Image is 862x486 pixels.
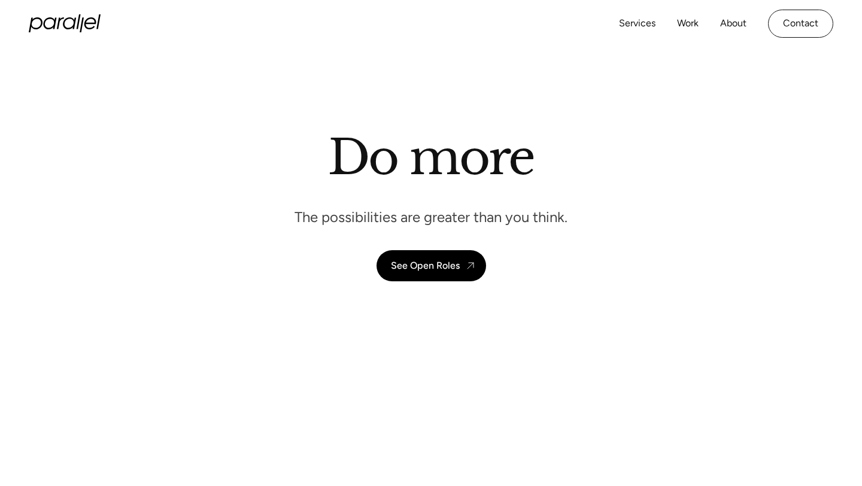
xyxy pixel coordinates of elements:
[720,15,746,32] a: About
[295,208,567,226] p: The possibilities are greater than you think.
[377,250,486,281] a: See Open Roles
[391,260,460,271] div: See Open Roles
[328,129,535,186] h1: Do more
[768,10,833,38] a: Contact
[619,15,655,32] a: Services
[677,15,699,32] a: Work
